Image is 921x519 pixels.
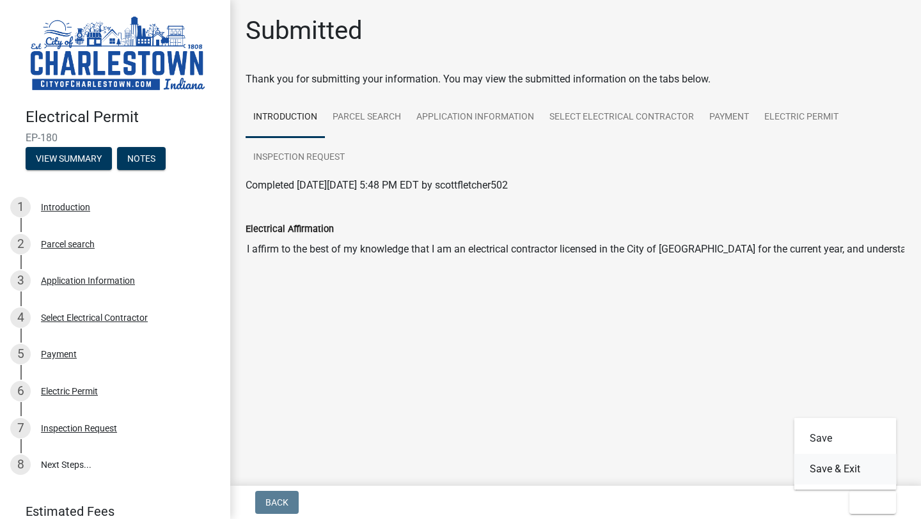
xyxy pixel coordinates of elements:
a: Inspection Request [246,137,352,178]
span: EP-180 [26,132,205,144]
a: Electric Permit [757,97,846,138]
button: Back [255,491,299,514]
div: 2 [10,234,31,254]
div: 6 [10,381,31,401]
img: City of Charlestown, Indiana [26,13,210,95]
wm-modal-confirm: Notes [117,154,166,164]
wm-modal-confirm: Summary [26,154,112,164]
button: Save & Exit [794,454,897,484]
span: Back [265,497,288,507]
div: 1 [10,197,31,217]
div: Exit [794,418,897,490]
span: Exit [860,497,878,507]
button: Save [794,423,897,454]
div: Payment [41,350,77,359]
a: Select Electrical Contractor [542,97,702,138]
div: Electric Permit [41,387,98,396]
div: Parcel search [41,240,95,249]
div: 8 [10,454,31,475]
h1: Submitted [246,15,363,46]
button: Notes [117,147,166,170]
div: 4 [10,307,31,328]
div: 5 [10,344,31,364]
div: 7 [10,418,31,438]
button: Exit [849,491,896,514]
button: View Summary [26,147,112,170]
div: Introduction [41,203,90,212]
div: Application Information [41,276,135,285]
div: Inspection Request [41,424,117,433]
div: Thank you for submitting your information. You may view the submitted information on the tabs below. [246,72,906,87]
div: Select Electrical Contractor [41,313,148,322]
a: Introduction [246,97,325,138]
h4: Electrical Permit [26,108,220,127]
label: Electrical Affirmation [246,225,334,234]
a: Payment [702,97,757,138]
span: Completed [DATE][DATE] 5:48 PM EDT by scottfletcher502 [246,179,508,191]
div: 3 [10,270,31,291]
a: Application Information [409,97,542,138]
a: Parcel search [325,97,409,138]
